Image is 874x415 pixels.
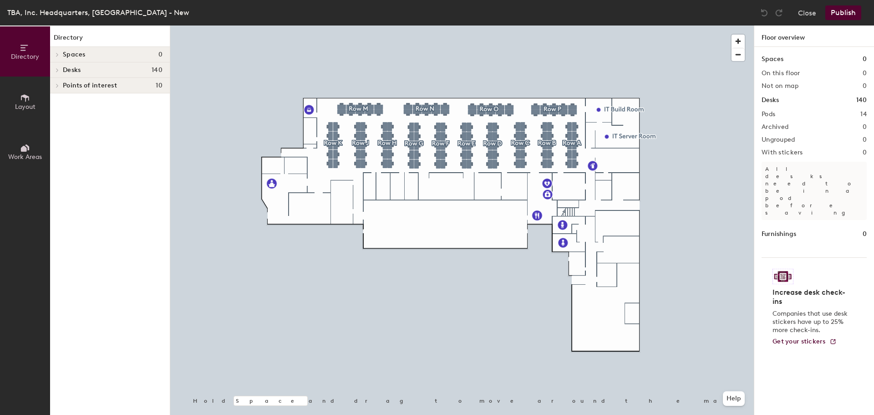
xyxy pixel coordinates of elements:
button: Publish [825,5,861,20]
span: Spaces [63,51,86,58]
h2: 0 [863,82,867,90]
h2: 0 [863,136,867,143]
span: Directory [11,53,39,61]
img: Redo [774,8,783,17]
img: Undo [760,8,769,17]
h1: Directory [50,33,170,47]
h2: 0 [863,149,867,156]
p: Companies that use desk stickers have up to 25% more check-ins. [772,310,850,334]
button: Close [798,5,816,20]
h2: Not on map [762,82,798,90]
p: All desks need to be in a pod before saving [762,162,867,220]
h2: 0 [863,123,867,131]
h1: Furnishings [762,229,796,239]
button: Help [723,391,745,406]
span: Layout [15,103,36,111]
span: 0 [158,51,163,58]
span: Work Areas [8,153,42,161]
img: Sticker logo [772,269,793,284]
div: TBA, Inc. Headquarters, [GEOGRAPHIC_DATA] - New [7,7,189,18]
h2: With stickers [762,149,803,156]
h1: Spaces [762,54,783,64]
h1: 0 [863,229,867,239]
h1: 0 [863,54,867,64]
span: Get your stickers [772,338,826,345]
h1: Desks [762,95,779,105]
h2: On this floor [762,70,800,77]
a: Get your stickers [772,338,837,346]
h2: 0 [863,70,867,77]
h2: Pods [762,111,775,118]
h2: Ungrouped [762,136,795,143]
h2: Archived [762,123,788,131]
span: 140 [152,67,163,74]
h4: Increase desk check-ins [772,288,850,306]
span: Points of interest [63,82,117,89]
h1: Floor overview [754,26,874,47]
h1: 140 [856,95,867,105]
h2: 14 [860,111,867,118]
span: Desks [63,67,81,74]
span: 10 [156,82,163,89]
